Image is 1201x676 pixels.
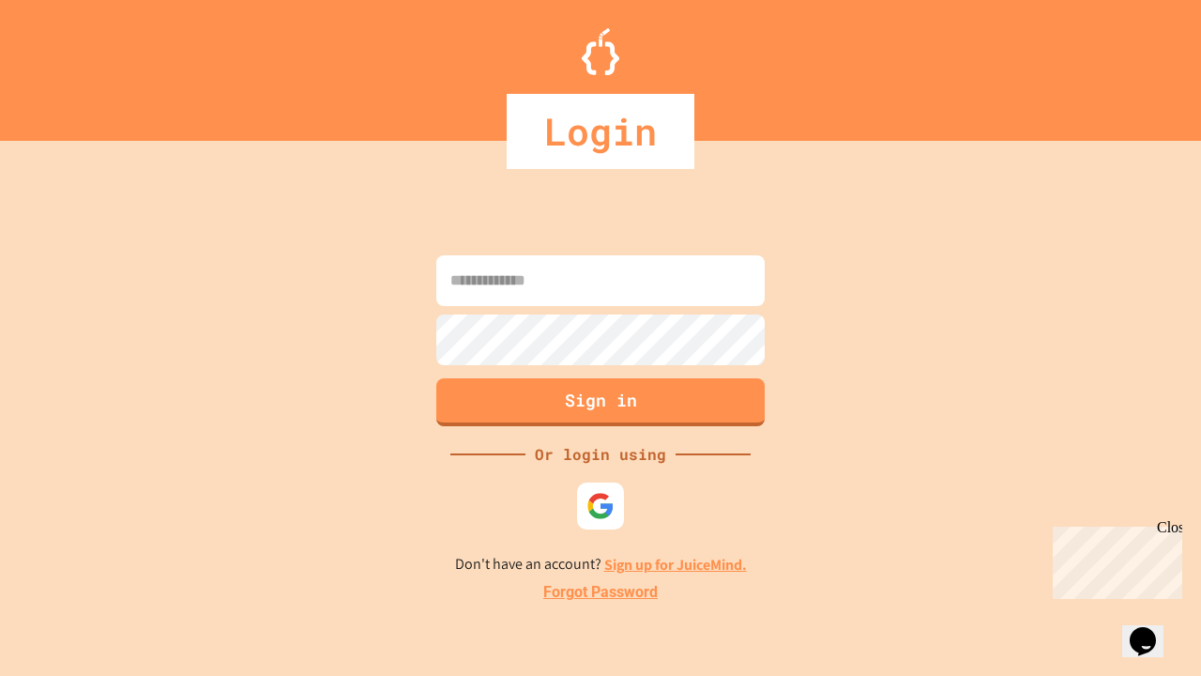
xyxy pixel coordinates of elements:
div: Chat with us now!Close [8,8,129,119]
a: Sign up for JuiceMind. [604,555,747,575]
button: Sign in [436,378,765,426]
img: Logo.svg [582,28,619,75]
img: google-icon.svg [586,492,615,520]
a: Forgot Password [543,581,658,604]
iframe: chat widget [1045,519,1182,599]
p: Don't have an account? [455,553,747,576]
div: Login [507,94,694,169]
iframe: chat widget [1122,601,1182,657]
div: Or login using [525,443,676,466]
